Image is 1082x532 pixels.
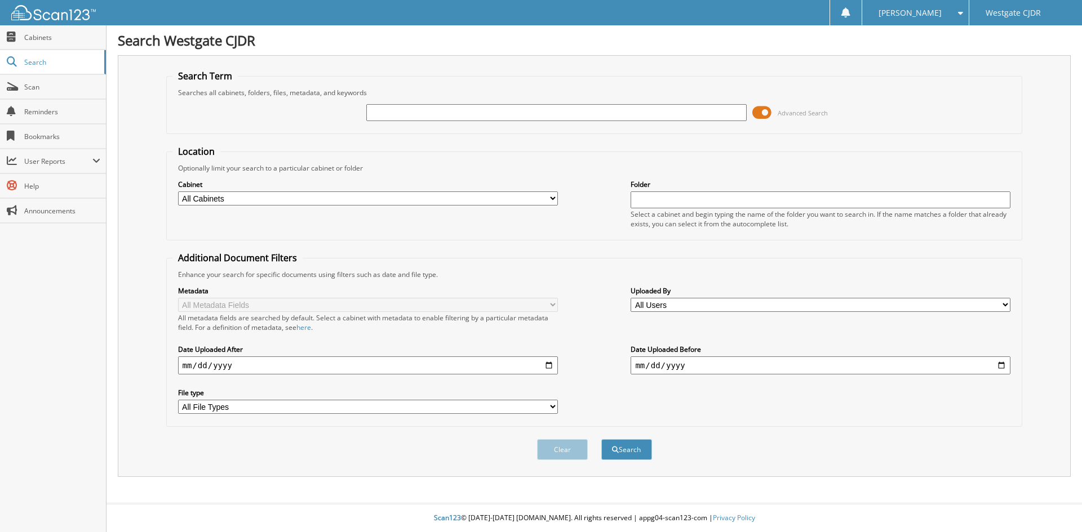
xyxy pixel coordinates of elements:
a: here [296,323,311,332]
span: Reminders [24,107,100,117]
span: Scan123 [434,513,461,522]
span: Help [24,181,100,191]
span: Scan [24,82,100,92]
span: User Reports [24,157,92,166]
legend: Location [172,145,220,158]
legend: Search Term [172,70,238,82]
a: Privacy Policy [713,513,755,522]
span: Westgate CJDR [986,10,1041,16]
span: Search [24,57,99,67]
label: Date Uploaded After [178,345,558,354]
input: start [178,356,558,374]
div: © [DATE]-[DATE] [DOMAIN_NAME]. All rights reserved | appg04-scan123-com | [107,504,1082,532]
input: end [631,356,1010,374]
span: Cabinets [24,33,100,42]
div: Optionally limit your search to a particular cabinet or folder [172,163,1017,173]
img: scan123-logo-white.svg [11,5,96,20]
span: Announcements [24,206,100,216]
div: Select a cabinet and begin typing the name of the folder you want to search in. If the name match... [631,209,1010,229]
label: Cabinet [178,180,558,189]
div: All metadata fields are searched by default. Select a cabinet with metadata to enable filtering b... [178,313,558,332]
legend: Additional Document Filters [172,252,303,264]
div: Enhance your search for specific documents using filters such as date and file type. [172,270,1017,279]
div: Searches all cabinets, folders, files, metadata, and keywords [172,88,1017,97]
button: Search [601,439,652,460]
span: Advanced Search [778,109,828,117]
label: Metadata [178,286,558,296]
span: Bookmarks [24,132,100,141]
label: File type [178,388,558,397]
label: Folder [631,180,1010,189]
label: Date Uploaded Before [631,345,1010,354]
label: Uploaded By [631,286,1010,296]
button: Clear [537,439,588,460]
span: [PERSON_NAME] [879,10,942,16]
h1: Search Westgate CJDR [118,31,1071,50]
